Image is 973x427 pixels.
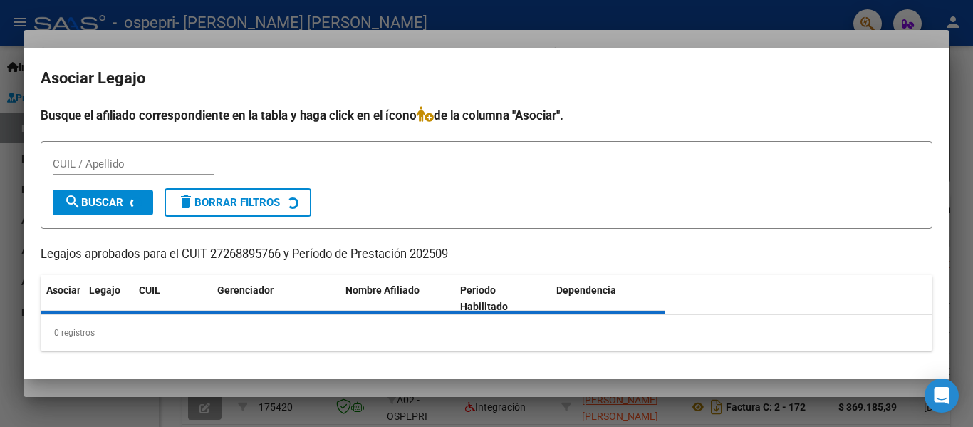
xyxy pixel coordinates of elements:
div: 0 registros [41,315,932,351]
p: Legajos aprobados para el CUIT 27268895766 y Período de Prestación 202509 [41,246,932,264]
span: Borrar Filtros [177,196,280,209]
datatable-header-cell: Gerenciador [212,275,340,322]
h4: Busque el afiliado correspondiente en la tabla y haga click en el ícono de la columna "Asociar". [41,106,932,125]
datatable-header-cell: CUIL [133,275,212,322]
h2: Asociar Legajo [41,65,932,92]
span: Legajo [89,284,120,296]
span: Nombre Afiliado [345,284,420,296]
span: Dependencia [556,284,616,296]
span: Periodo Habilitado [460,284,508,312]
mat-icon: delete [177,193,194,210]
span: Gerenciador [217,284,274,296]
datatable-header-cell: Dependencia [551,275,665,322]
datatable-header-cell: Periodo Habilitado [454,275,551,322]
button: Borrar Filtros [165,188,311,217]
span: Buscar [64,196,123,209]
div: Open Intercom Messenger [925,379,959,413]
datatable-header-cell: Asociar [41,275,83,322]
datatable-header-cell: Nombre Afiliado [340,275,454,322]
datatable-header-cell: Legajo [83,275,133,322]
span: CUIL [139,284,160,296]
span: Asociar [46,284,80,296]
button: Buscar [53,190,153,215]
mat-icon: search [64,193,81,210]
